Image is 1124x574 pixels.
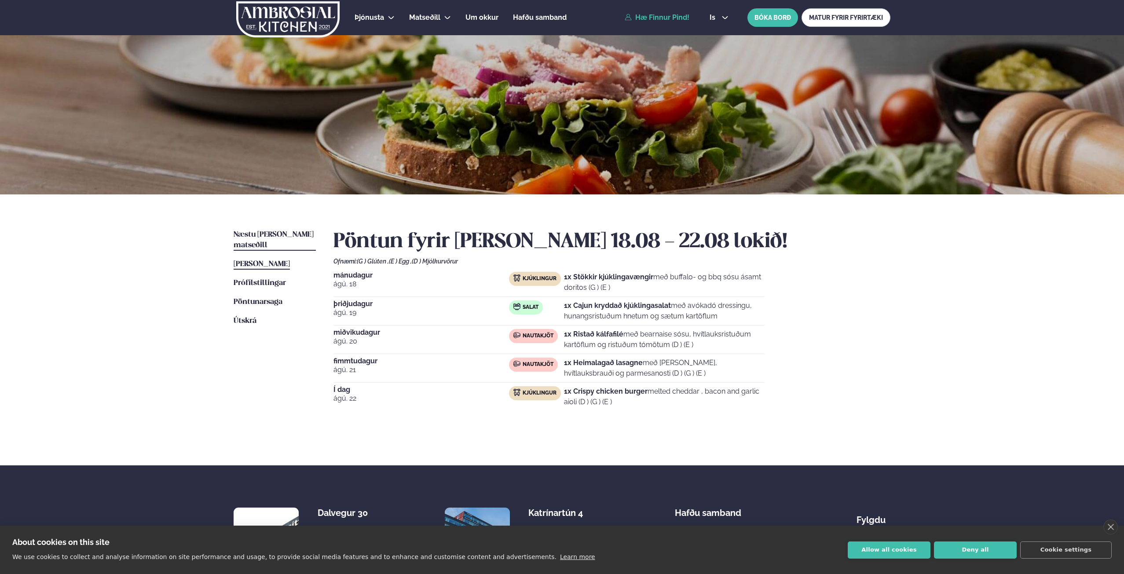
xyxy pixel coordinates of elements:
button: BÓKA BORÐ [747,8,798,27]
span: Salat [523,304,538,311]
span: Nautakjöt [523,333,553,340]
a: Hæ Finnur Pind! [625,14,689,22]
img: chicken.svg [513,389,520,396]
span: þriðjudagur [333,300,509,307]
p: með avókadó dressingu, hunangsristuðum hnetum og sætum kartöflum [564,300,765,322]
span: ágú. 19 [333,307,509,318]
a: Hafðu samband [513,12,567,23]
button: Cookie settings [1020,541,1112,559]
span: (D ) Mjólkurvörur [412,258,458,265]
span: (E ) Egg , [389,258,412,265]
div: Ofnæmi: [333,258,890,265]
span: Þjónusta [355,13,384,22]
span: is [710,14,718,21]
div: [STREET_ADDRESS], [GEOGRAPHIC_DATA] [318,524,388,545]
p: We use cookies to collect and analyse information on site performance and usage, to provide socia... [12,553,557,560]
img: image alt [445,508,510,573]
strong: 1x Crispy chicken burger [564,387,648,395]
span: Pöntunarsaga [234,298,282,306]
button: is [703,14,736,21]
p: með buffalo- og bbq sósu ásamt doritos (G ) (E ) [564,272,765,293]
a: [PERSON_NAME] [234,259,290,270]
span: [PERSON_NAME] [234,260,290,268]
span: ágú. 22 [333,393,509,404]
img: image alt [234,508,299,573]
img: salad.svg [513,303,520,310]
span: Hafðu samband [675,501,741,518]
span: Matseðill [409,13,440,22]
span: Útskrá [234,317,256,325]
img: beef.svg [513,360,520,367]
span: Í dag [333,386,509,393]
a: Pöntunarsaga [234,297,282,307]
img: beef.svg [513,332,520,339]
span: fimmtudagur [333,358,509,365]
span: Nautakjöt [523,361,553,368]
p: melted cheddar , bacon and garlic aioli (D ) (G ) (E ) [564,386,765,407]
strong: About cookies on this site [12,537,110,547]
span: Næstu [PERSON_NAME] matseðill [234,231,314,249]
h2: Pöntun fyrir [PERSON_NAME] 18.08 - 22.08 lokið! [333,230,890,254]
a: Matseðill [409,12,440,23]
p: með bearnaise sósu, hvítlauksristuðum kartöflum og ristuðum tómötum (D ) (E ) [564,329,765,350]
a: Prófílstillingar [234,278,286,289]
a: Þjónusta [355,12,384,23]
span: miðvikudagur [333,329,509,336]
a: close [1103,519,1118,534]
a: Næstu [PERSON_NAME] matseðill [234,230,316,251]
button: Allow all cookies [848,541,930,559]
span: Kjúklingur [523,275,557,282]
div: [STREET_ADDRESS], [GEOGRAPHIC_DATA] [528,524,598,545]
button: Deny all [934,541,1017,559]
strong: 1x Stökkir kjúklingavængir [564,273,653,281]
div: Katrínartún 4 [528,508,598,518]
a: Útskrá [234,316,256,326]
span: ágú. 21 [333,365,509,375]
div: Fylgdu okkur [857,508,890,536]
span: mánudagur [333,272,509,279]
span: Hafðu samband [513,13,567,22]
a: MATUR FYRIR FYRIRTÆKI [802,8,890,27]
a: Um okkur [465,12,498,23]
span: Prófílstillingar [234,279,286,287]
span: (G ) Glúten , [357,258,389,265]
a: Learn more [560,553,595,560]
a: [PERSON_NAME][EMAIL_ADDRESS][DOMAIN_NAME] [675,523,780,555]
span: ágú. 18 [333,279,509,289]
strong: 1x Ristað kálfafilé [564,330,623,338]
span: Kjúklingur [523,390,557,397]
p: með [PERSON_NAME], hvítlauksbrauði og parmesanosti (D ) (G ) (E ) [564,358,765,379]
strong: 1x Heimalagað lasagne [564,358,643,367]
span: ágú. 20 [333,336,509,347]
img: logo [235,1,340,37]
strong: 1x Cajun kryddað kjúklingasalat [564,301,671,310]
img: chicken.svg [513,274,520,282]
span: Um okkur [465,13,498,22]
div: Dalvegur 30 [318,508,388,518]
